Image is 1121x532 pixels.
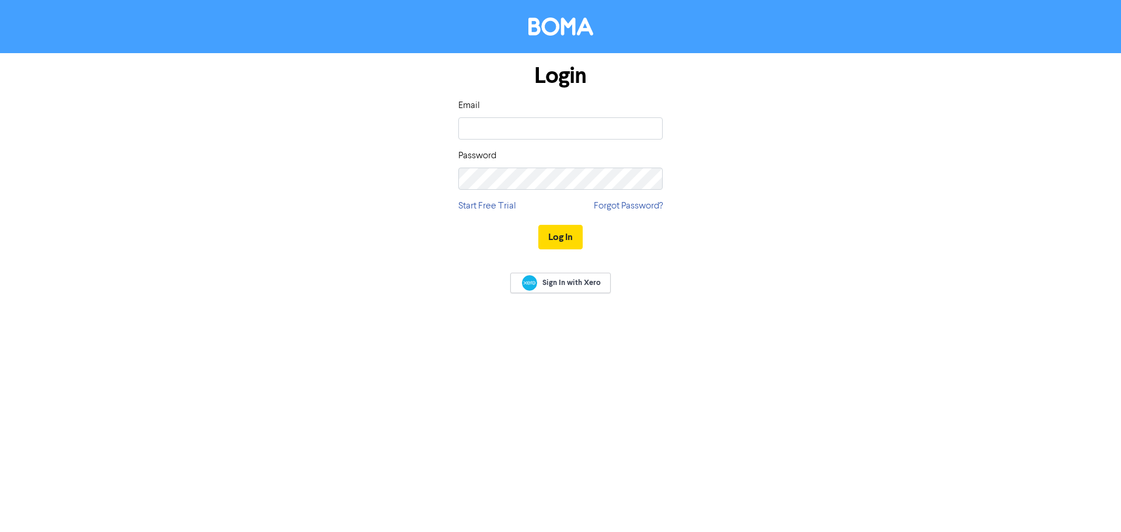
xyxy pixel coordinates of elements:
a: Sign In with Xero [510,273,611,293]
h1: Login [458,62,663,89]
label: Email [458,99,480,113]
img: BOMA Logo [528,18,593,36]
a: Start Free Trial [458,199,516,213]
img: Xero logo [522,275,537,291]
label: Password [458,149,496,163]
span: Sign In with Xero [542,277,601,288]
a: Forgot Password? [594,199,663,213]
button: Log In [538,225,583,249]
